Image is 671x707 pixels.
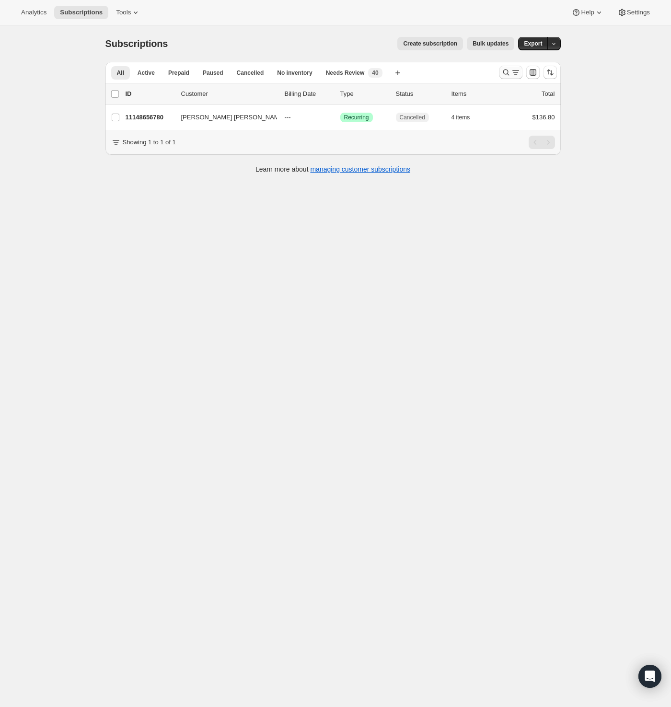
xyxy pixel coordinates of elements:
[499,66,522,79] button: Search and filter results
[326,69,365,77] span: Needs Review
[396,89,444,99] p: Status
[123,138,176,147] p: Showing 1 to 1 of 1
[529,136,555,149] nav: Pagination
[181,89,277,99] p: Customer
[524,40,542,47] span: Export
[451,89,499,99] div: Items
[612,6,656,19] button: Settings
[544,66,557,79] button: Sort the results
[340,89,388,99] div: Type
[126,89,555,99] div: IDCustomerBilling DateTypeStatusItemsTotal
[400,114,425,121] span: Cancelled
[638,665,661,688] div: Open Intercom Messenger
[168,69,189,77] span: Prepaid
[237,69,264,77] span: Cancelled
[344,114,369,121] span: Recurring
[581,9,594,16] span: Help
[526,66,540,79] button: Customize table column order and visibility
[203,69,223,77] span: Paused
[397,37,463,50] button: Create subscription
[285,89,333,99] p: Billing Date
[110,6,146,19] button: Tools
[105,38,168,49] span: Subscriptions
[372,69,378,77] span: 40
[126,113,174,122] p: 11148656780
[390,66,405,80] button: Create new view
[116,9,131,16] span: Tools
[126,111,555,124] div: 11148656780[PERSON_NAME] [PERSON_NAME]---SuccessRecurringCancelled4 items$136.80
[310,165,410,173] a: managing customer subscriptions
[285,114,291,121] span: ---
[627,9,650,16] span: Settings
[21,9,46,16] span: Analytics
[403,40,457,47] span: Create subscription
[451,111,481,124] button: 4 items
[54,6,108,19] button: Subscriptions
[255,164,410,174] p: Learn more about
[518,37,548,50] button: Export
[126,89,174,99] p: ID
[117,69,124,77] span: All
[60,9,103,16] span: Subscriptions
[181,113,285,122] span: [PERSON_NAME] [PERSON_NAME]
[277,69,312,77] span: No inventory
[473,40,509,47] span: Bulk updates
[15,6,52,19] button: Analytics
[451,114,470,121] span: 4 items
[532,114,555,121] span: $136.80
[467,37,514,50] button: Bulk updates
[138,69,155,77] span: Active
[175,110,271,125] button: [PERSON_NAME] [PERSON_NAME]
[566,6,609,19] button: Help
[542,89,555,99] p: Total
